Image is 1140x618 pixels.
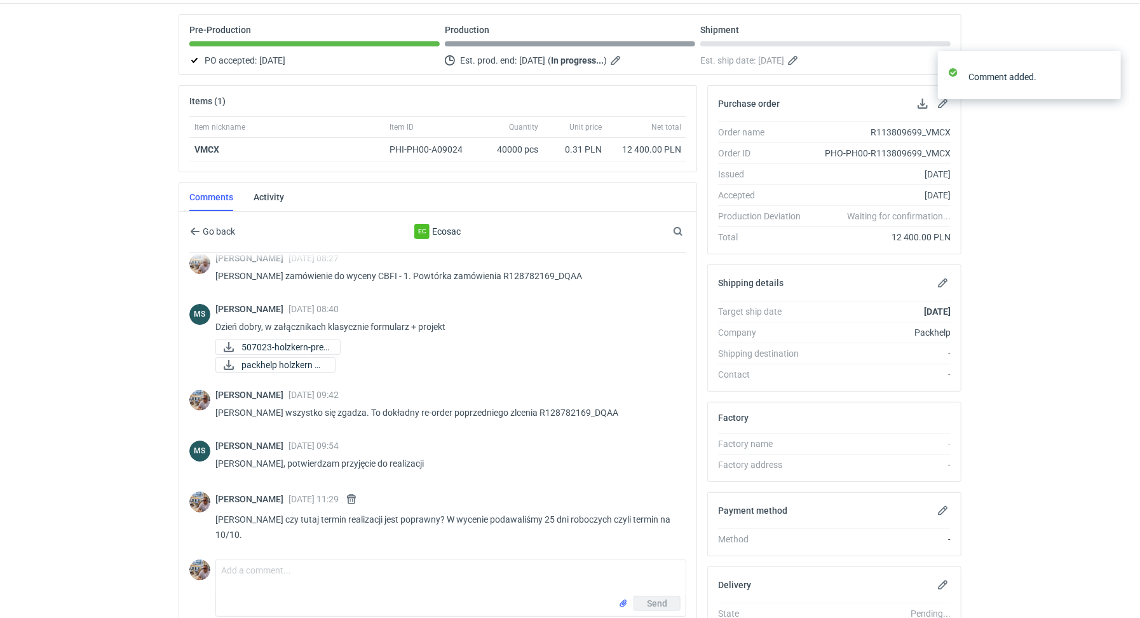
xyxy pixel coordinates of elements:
div: Comment added. [968,71,1102,83]
div: PO accepted: [189,53,440,68]
img: Michał Palasek [189,390,210,411]
p: Shipment [700,25,739,35]
div: Company [718,326,811,339]
span: [PERSON_NAME] [215,441,288,451]
p: Dzień dobry, w załącznikach klasycznie formularz + projekt [215,319,676,334]
span: Send [647,599,667,608]
a: Activity [254,183,284,211]
div: Order name [718,126,811,139]
p: [PERSON_NAME] wszystko się zgadza. To dokładny re-order poprzedniego zlcenia R128782169_DQAA [215,405,676,420]
h2: Delivery [718,580,751,590]
div: Target ship date [718,305,811,318]
div: Michał Sokołowski [189,304,210,325]
div: - [811,437,951,450]
div: Ecosac [334,224,542,239]
img: Michał Palasek [189,253,210,274]
span: [PERSON_NAME] [215,494,288,504]
div: [DATE] [811,189,951,202]
span: [DATE] [259,53,285,68]
button: Edit delivery details [935,577,951,593]
div: Packhelp [811,326,951,339]
div: Order ID [718,147,811,160]
a: packhelp holzkern 5.... [215,357,336,373]
p: [PERSON_NAME] czy tutaj termin realizacji jest poprawny? W wycenie podawaliśmy 25 dni roboczych c... [215,512,676,542]
div: Est. ship date: [700,53,951,68]
div: PHO-PH00-R113809699_VMCX [811,147,951,160]
button: Download PO [915,96,930,111]
button: Edit estimated shipping date [787,53,802,68]
div: 40000 pcs [480,138,543,161]
h2: Shipping details [718,278,784,288]
div: Michał Sokołowski [189,441,210,462]
span: Quantity [509,122,538,132]
div: PHI-PH00-A09024 [390,143,475,156]
button: Edit payment method [935,503,951,518]
p: [PERSON_NAME], potwierdzam przyjęcie do realizacji [215,456,676,471]
button: close [1102,70,1111,83]
h2: Purchase order [718,99,780,109]
span: packhelp holzkern 5.... [241,358,325,372]
strong: [DATE] [924,306,951,317]
div: - [811,347,951,360]
span: [DATE] 11:29 [288,494,339,504]
span: [DATE] 09:42 [288,390,339,400]
em: ( [548,55,551,65]
div: - [811,533,951,546]
div: Est. prod. end: [445,53,695,68]
span: [PERSON_NAME] [215,304,288,314]
span: 507023-holzkern-prev... [241,340,330,354]
div: 12 400.00 PLN [811,231,951,244]
img: Michał Palasek [189,560,210,580]
em: Waiting for confirmation... [847,210,951,223]
div: [DATE] [811,168,951,181]
div: - [811,458,951,471]
div: Shipping destination [718,347,811,360]
button: Edit estimated production end date [609,53,625,68]
div: Factory name [718,437,811,450]
strong: VMCX [194,144,219,154]
div: packhelp holzkern 5.9.25.pdf [215,357,336,373]
div: 0.31 PLN [548,143,602,156]
div: Contact [718,368,811,381]
span: [DATE] 09:54 [288,441,339,451]
p: [PERSON_NAME] zamówienie do wyceny CBFI - 1. Powtórka zamówienia R128782169_DQAA [215,268,676,284]
figcaption: MS [189,304,210,325]
p: Pre-Production [189,25,251,35]
a: 507023-holzkern-prev... [215,340,341,355]
span: Item ID [390,122,414,132]
img: Michał Palasek [189,491,210,512]
span: [DATE] 08:40 [288,304,339,314]
div: Ecosac [414,224,430,239]
p: Production [445,25,489,35]
div: Factory address [718,458,811,471]
span: [PERSON_NAME] [215,390,288,400]
span: Unit price [569,122,602,132]
div: Method [718,533,811,546]
span: Go back [200,227,235,236]
div: 12 400.00 PLN [612,143,681,156]
input: Search [670,224,711,239]
em: ) [604,55,607,65]
h2: Items (1) [189,96,226,106]
span: Net total [651,122,681,132]
div: - [811,368,951,381]
div: Production Deviation [718,210,811,223]
div: R113809699_VMCX [811,126,951,139]
span: [DATE] [519,53,545,68]
div: Issued [718,168,811,181]
strong: In progress... [551,55,604,65]
figcaption: Ec [414,224,430,239]
div: Total [718,231,811,244]
button: Go back [189,224,236,239]
div: Accepted [718,189,811,202]
h2: Factory [718,413,749,423]
figcaption: MS [189,441,210,462]
span: [DATE] 08:27 [288,253,339,263]
button: Edit shipping details [935,275,951,291]
span: [PERSON_NAME] [215,253,288,263]
a: Comments [189,183,233,211]
button: Send [634,596,681,611]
